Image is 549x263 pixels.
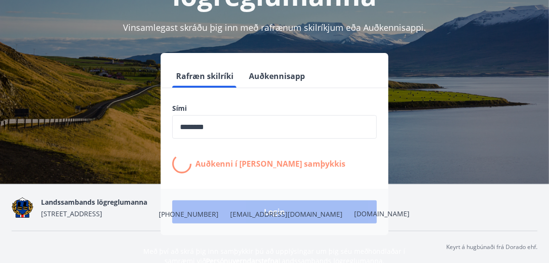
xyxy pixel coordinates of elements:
span: [PHONE_NUMBER] [159,210,219,219]
label: Sími [172,104,377,113]
button: Rafræn skilríki [172,65,237,88]
span: Landssambands lögreglumanna [41,197,147,207]
img: 1cqKbADZNYZ4wXUG0EC2JmCwhQh0Y6EN22Kw4FTY.png [12,197,33,218]
a: [DOMAIN_NAME] [355,209,410,218]
span: [EMAIL_ADDRESS][DOMAIN_NAME] [230,210,343,219]
span: [STREET_ADDRESS] [41,209,102,218]
span: Vinsamlegast skráðu þig inn með rafrænum skilríkjum eða Auðkennisappi. [123,22,426,33]
p: Auðkenni í [PERSON_NAME] samþykkis [195,158,345,169]
button: Auðkennisapp [245,65,309,88]
p: Keyrt á hugbúnaði frá Dorado ehf. [446,243,537,251]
